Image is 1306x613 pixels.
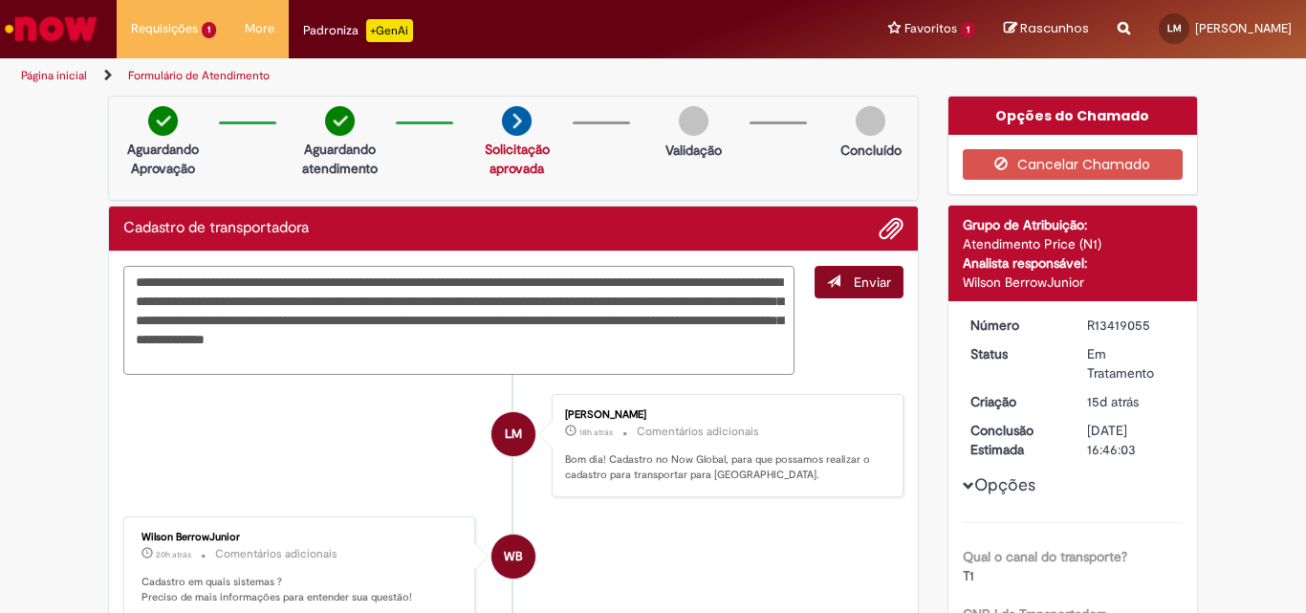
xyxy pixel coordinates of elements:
[879,216,903,241] button: Adicionar anexos
[904,19,957,38] span: Favoritos
[1087,393,1139,410] span: 15d atrás
[963,234,1184,253] div: Atendimento Price (N1)
[579,427,613,438] span: 18h atrás
[215,546,337,562] small: Comentários adicionais
[123,220,309,237] h2: Cadastro de transportadora Histórico de tíquete
[504,534,523,580] span: WB
[948,97,1198,135] div: Opções do Chamado
[565,409,883,421] div: [PERSON_NAME]
[502,106,532,136] img: arrow-next.png
[294,140,386,178] p: Aguardando atendimento
[141,575,460,604] p: Cadastro em quais sistemas ? Preciso de mais informações para entender sua questão!
[131,19,198,38] span: Requisições
[856,106,885,136] img: img-circle-grey.png
[1087,344,1176,383] div: Em Tratamento
[956,344,1074,363] dt: Status
[505,411,522,457] span: LM
[366,19,413,42] p: +GenAi
[202,22,216,38] span: 1
[963,215,1184,234] div: Grupo de Atribuição:
[325,106,355,136] img: check-circle-green.png
[963,567,974,584] span: T1
[491,535,535,579] div: Wilson BerrowJunior
[963,548,1127,565] b: Qual o canal do transporte?
[148,106,178,136] img: check-circle-green.png
[1195,20,1292,36] span: [PERSON_NAME]
[679,106,708,136] img: img-circle-grey.png
[128,68,270,83] a: Formulário de Atendimento
[1087,393,1139,410] time: 14/08/2025 17:51:29
[2,10,100,48] img: ServiceNow
[1020,19,1089,37] span: Rascunhos
[956,316,1074,335] dt: Número
[963,253,1184,273] div: Analista responsável:
[1087,316,1176,335] div: R13419055
[1167,22,1182,34] span: LM
[956,421,1074,459] dt: Conclusão Estimada
[963,273,1184,292] div: Wilson BerrowJunior
[579,427,613,438] time: 28/08/2025 11:38:12
[815,266,903,298] button: Enviar
[117,140,209,178] p: Aguardando Aprovação
[565,452,883,482] p: Bom dia! Cadastro no Now Global, para que possamos realizar o cadastro para transportar para [GEO...
[156,549,191,560] span: 20h atrás
[637,424,759,440] small: Comentários adicionais
[840,141,902,160] p: Concluído
[1087,421,1176,459] div: [DATE] 16:46:03
[156,549,191,560] time: 28/08/2025 09:43:43
[854,274,891,291] span: Enviar
[303,19,413,42] div: Padroniza
[21,68,87,83] a: Página inicial
[141,532,460,543] div: Wilson BerrowJunior
[14,58,857,94] ul: Trilhas de página
[1004,20,1089,38] a: Rascunhos
[485,141,550,177] a: Solicitação aprovada
[961,22,975,38] span: 1
[123,266,794,375] textarea: Digite sua mensagem aqui...
[491,412,535,456] div: Luciana Marcelino Monteiro
[956,392,1074,411] dt: Criação
[245,19,274,38] span: More
[1087,392,1176,411] div: 14/08/2025 17:51:29
[665,141,722,160] p: Validação
[963,149,1184,180] button: Cancelar Chamado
